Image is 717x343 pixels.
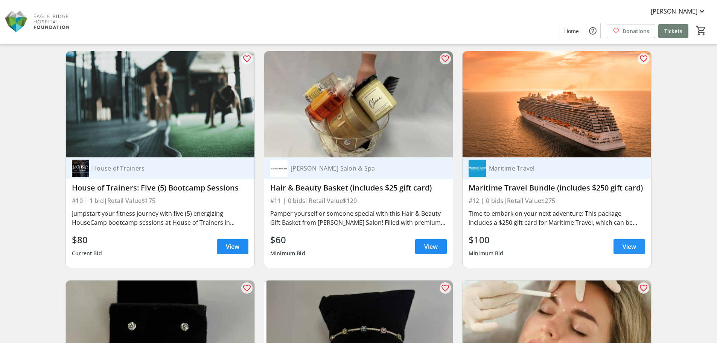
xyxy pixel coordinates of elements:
[558,24,585,38] a: Home
[288,165,438,172] div: [PERSON_NAME] Salon & Spa
[585,23,600,38] button: Help
[469,247,504,260] div: Minimum Bid
[469,233,504,247] div: $100
[463,51,651,157] img: Maritime Travel Bundle (includes $250 gift card)
[623,242,636,251] span: View
[469,183,645,192] div: Maritime Travel Bundle (includes $250 gift card)
[607,24,655,38] a: Donations
[651,7,697,16] span: [PERSON_NAME]
[72,195,248,206] div: #10 | 1 bid | Retail Value $175
[469,209,645,227] div: Time to embark on your next adventure: This package includes a $250 gift card for Maritime Travel...
[72,233,102,247] div: $80
[270,183,447,192] div: Hair & Beauty Basket (includes $25 gift card)
[613,239,645,254] a: View
[226,242,239,251] span: View
[270,233,305,247] div: $60
[242,284,251,293] mat-icon: favorite_outline
[270,195,447,206] div: #11 | 0 bids | Retail Value $120
[270,209,447,227] div: Pamper yourself or someone special with this Hair & Beauty Gift Basket from [PERSON_NAME] Salon! ...
[639,284,648,293] mat-icon: favorite_outline
[72,183,248,192] div: House of Trainers: Five (5) Bootcamp Sessions
[89,165,239,172] div: House of Trainers
[469,160,486,177] img: Maritime Travel
[623,27,649,35] span: Donations
[645,5,712,17] button: [PERSON_NAME]
[415,239,447,254] a: View
[66,51,254,157] img: House of Trainers: Five (5) Bootcamp Sessions
[441,284,450,293] mat-icon: favorite_outline
[664,27,682,35] span: Tickets
[694,24,708,37] button: Cart
[469,195,645,206] div: #12 | 0 bids | Retail Value $275
[658,24,688,38] a: Tickets
[72,247,102,260] div: Current Bid
[441,54,450,63] mat-icon: favorite_outline
[270,247,305,260] div: Minimum Bid
[5,3,72,41] img: Eagle Ridge Hospital Foundation's Logo
[486,165,636,172] div: Maritime Travel
[564,27,579,35] span: Home
[217,239,248,254] a: View
[242,54,251,63] mat-icon: favorite_outline
[72,209,248,227] div: Jumpstart your fitness journey with five (5) energizing HouseCamp bootcamp sessions at House of T...
[424,242,438,251] span: View
[639,54,648,63] mat-icon: favorite_outline
[72,160,89,177] img: House of Trainers
[264,51,453,157] img: Hair & Beauty Basket (includes $25 gift card)
[270,160,288,177] img: Filomena Salon & Spa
